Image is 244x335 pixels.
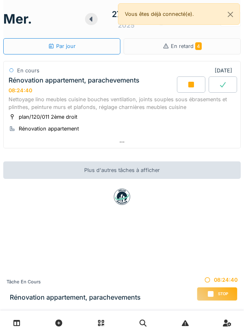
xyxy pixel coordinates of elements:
div: En cours [17,67,39,74]
div: Plus d'autres tâches à afficher [3,161,241,179]
div: [DATE] [215,67,235,74]
div: plan/120/011 2ème droit [19,113,77,121]
span: En retard [171,43,202,49]
div: Tâche en cours [7,278,141,285]
span: Stop [218,291,228,297]
span: 4 [195,42,202,50]
div: 08:24:40 [197,276,237,284]
div: 27 août [112,8,141,20]
div: Nettoyage lino meubles cuisine bouches ventilation, joints souples sous ébrasements et plinthes, ... [9,96,235,111]
div: Par jour [48,42,76,50]
div: Rénovation appartement, parachevements [9,76,139,84]
img: badge-BVDL4wpA.svg [114,189,130,205]
h1: mer. [3,11,32,27]
div: 2025 [118,20,135,30]
div: Vous êtes déjà connecté(e). [118,3,240,25]
button: Close [221,4,240,25]
h3: Rénovation appartement, parachevements [10,294,141,301]
div: 08:24:40 [9,87,32,94]
div: Rénovation appartement [19,125,79,133]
